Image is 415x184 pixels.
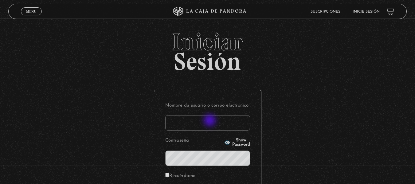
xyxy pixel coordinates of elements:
span: Menu [26,10,36,13]
button: Show Password [224,138,250,147]
label: Nombre de usuario o correo electrónico [165,101,250,111]
label: Contraseña [165,136,222,146]
input: Recuérdame [165,173,169,177]
label: Recuérdame [165,171,195,181]
span: Iniciar [8,29,407,54]
a: Inicie sesión [353,10,380,14]
span: Show Password [232,138,250,147]
h2: Sesión [8,29,407,69]
a: Suscripciones [311,10,340,14]
span: Cerrar [24,15,38,19]
a: View your shopping cart [386,7,394,15]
